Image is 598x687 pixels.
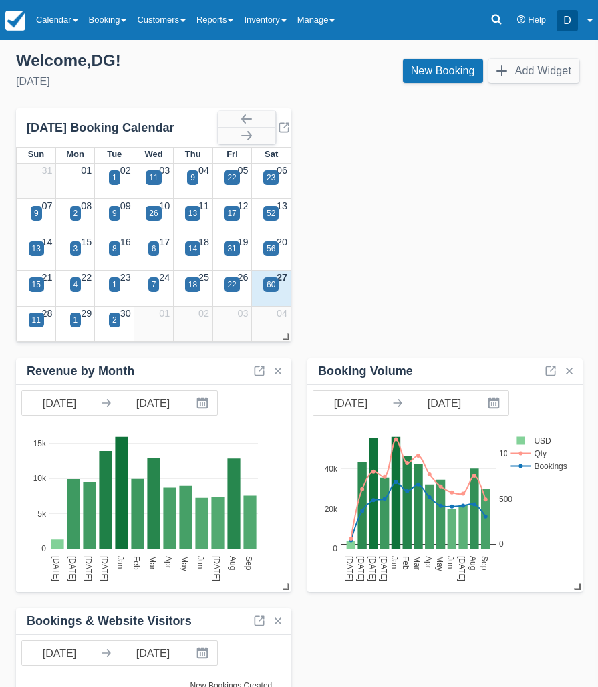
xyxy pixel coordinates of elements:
a: 30 [120,308,131,319]
div: 17 [227,207,236,219]
div: 9 [34,207,39,219]
a: 17 [159,237,170,247]
a: 02 [120,165,131,176]
a: 05 [237,165,248,176]
a: 24 [159,272,170,283]
div: 1 [112,279,117,291]
a: 02 [198,308,209,319]
input: Start Date [313,391,388,415]
a: 18 [198,237,209,247]
div: 22 [227,172,236,184]
div: Welcome , DG ! [16,51,289,71]
div: 1 [73,314,78,326]
div: 13 [32,243,41,255]
div: 18 [188,279,197,291]
a: 12 [237,200,248,211]
button: Interact with the calendar and add the check-in date for your trip. [190,641,217,665]
a: 20 [277,237,287,247]
button: Add Widget [488,59,579,83]
div: 31 [227,243,236,255]
a: New Booking [403,59,483,83]
div: 11 [149,172,158,184]
div: 9 [112,207,117,219]
div: 14 [188,243,197,255]
div: 8 [112,243,117,255]
div: 2 [112,314,117,326]
a: 04 [277,308,287,319]
button: Interact with the calendar and add the check-in date for your trip. [482,391,508,415]
div: 23 [267,172,275,184]
span: Help [528,15,546,25]
a: 26 [237,272,248,283]
a: 08 [81,200,92,211]
a: 09 [120,200,131,211]
div: Bookings & Website Visitors [27,613,192,629]
a: 29 [81,308,92,319]
input: End Date [407,391,482,415]
a: 27 [277,272,287,283]
input: End Date [116,641,190,665]
a: 07 [42,200,53,211]
div: 52 [267,207,275,219]
a: 06 [277,165,287,176]
a: 14 [42,237,53,247]
div: Revenue by Month [27,364,134,379]
div: 26 [149,207,158,219]
a: 31 [42,165,53,176]
a: 23 [120,272,131,283]
div: 3 [73,243,78,255]
input: End Date [116,391,190,415]
i: Help [517,16,526,25]
div: Booking Volume [318,364,413,379]
a: 16 [120,237,131,247]
a: 25 [198,272,209,283]
span: Sat [265,149,278,159]
a: 21 [42,272,53,283]
a: 13 [277,200,287,211]
div: 15 [32,279,41,291]
input: Start Date [22,641,97,665]
span: Sun [28,149,44,159]
div: 60 [267,279,275,291]
a: 03 [237,308,248,319]
span: Fri [227,149,238,159]
a: 04 [198,165,209,176]
button: Interact with the calendar and add the check-in date for your trip. [190,391,217,415]
a: 11 [198,200,209,211]
a: 22 [81,272,92,283]
div: 2 [73,207,78,219]
div: [DATE] Booking Calendar [27,120,218,136]
div: 11 [32,314,41,326]
div: 1 [112,172,117,184]
div: [DATE] [16,74,289,90]
span: Mon [66,149,84,159]
div: 56 [267,243,275,255]
a: 03 [159,165,170,176]
a: 01 [81,165,92,176]
input: Start Date [22,391,97,415]
div: D [557,10,578,31]
a: 10 [159,200,170,211]
div: 4 [73,279,78,291]
div: 6 [152,243,156,255]
a: 01 [159,308,170,319]
span: Thu [185,149,201,159]
div: 13 [188,207,197,219]
div: 22 [227,279,236,291]
span: Tue [107,149,122,159]
img: checkfront-main-nav-mini-logo.png [5,11,25,31]
a: 19 [237,237,248,247]
a: 28 [42,308,53,319]
a: 15 [81,237,92,247]
div: 7 [152,279,156,291]
div: 9 [190,172,195,184]
span: Wed [144,149,162,159]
